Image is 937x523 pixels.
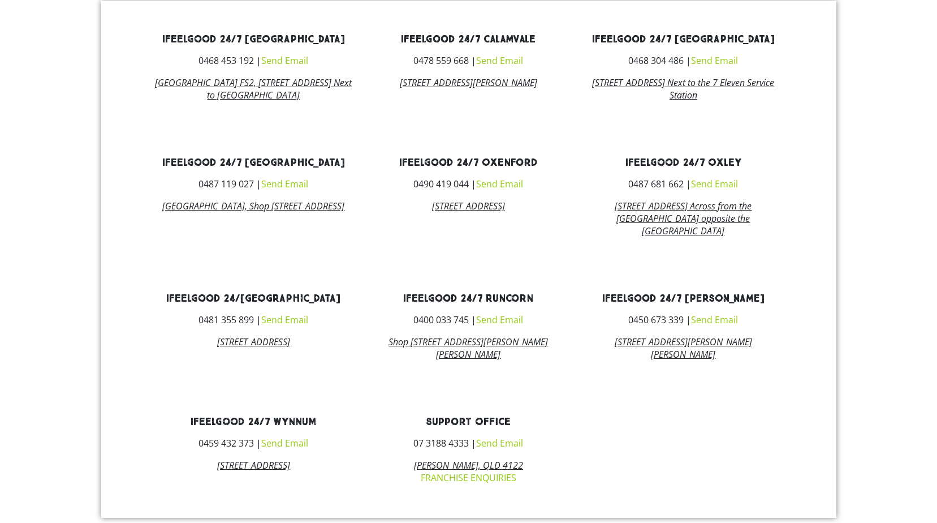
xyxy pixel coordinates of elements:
a: ifeelgood 24/7 Oxley [625,156,741,169]
a: Send Email [691,178,738,190]
a: ifeelgood 24/7 Oxenford [399,156,538,169]
a: ifeelgood 24/7 [GEOGRAPHIC_DATA] [162,33,345,46]
a: Send Email [476,178,523,190]
a: [STREET_ADDRESS] Next to the 7 Eleven Service Station [592,76,774,101]
a: [STREET_ADDRESS] [432,200,505,212]
a: Send Email [261,54,308,67]
a: Send Email [261,314,308,326]
h3: 0481 355 899 | [155,315,353,324]
h3: 0487 681 662 | [584,179,782,188]
a: ifeelgood 24/7 [PERSON_NAME] [602,292,765,305]
a: Send Email [691,314,738,326]
h3: 0478 559 668 | [369,56,567,65]
h3: 0468 304 486 | [584,56,782,65]
a: [STREET_ADDRESS] [217,459,290,471]
a: ifeelgood 24/7 Runcorn [403,292,533,305]
a: [STREET_ADDRESS] [217,336,290,348]
a: ifeelgood 24/[GEOGRAPHIC_DATA] [166,292,340,305]
i: [PERSON_NAME], QLD 4122 [414,459,523,471]
h3: 0400 033 745 | [369,315,567,324]
h3: 07 3188 4333 | [369,439,567,448]
a: ifeelgood 24/7 Wynnum [191,415,316,428]
a: Send Email [476,314,523,326]
a: FRANCHISE ENQUIRIES [421,471,516,484]
a: ifeelgood 24/7 [GEOGRAPHIC_DATA] [592,33,775,46]
h3: 0450 673 339 | [584,315,782,324]
a: [STREET_ADDRESS][PERSON_NAME] [400,76,537,89]
h3: 0487 119 027 | [155,179,353,188]
a: Send Email [261,178,308,190]
h3: Support Office [369,417,567,427]
h3: 0490 419 044 | [369,179,567,188]
h3: 0459 432 373 | [155,439,353,448]
a: ifeelgood 24/7 Calamvale [401,33,536,46]
a: Send Email [476,54,523,67]
a: Send Email [476,437,523,449]
a: Send Email [691,54,738,67]
a: Shop [STREET_ADDRESS][PERSON_NAME][PERSON_NAME] [388,336,548,361]
a: [STREET_ADDRESS][PERSON_NAME][PERSON_NAME] [615,336,752,361]
a: Send Email [261,437,308,449]
h3: 0468 453 192 | [155,56,353,65]
a: [GEOGRAPHIC_DATA], Shop [STREET_ADDRESS] [162,200,344,212]
a: ifeelgood 24/7 [GEOGRAPHIC_DATA] [162,156,345,169]
a: [STREET_ADDRESS] Across from the [GEOGRAPHIC_DATA] opposite the [GEOGRAPHIC_DATA] [615,200,752,237]
a: [GEOGRAPHIC_DATA] FS2, [STREET_ADDRESS] Next to [GEOGRAPHIC_DATA] [155,76,352,101]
